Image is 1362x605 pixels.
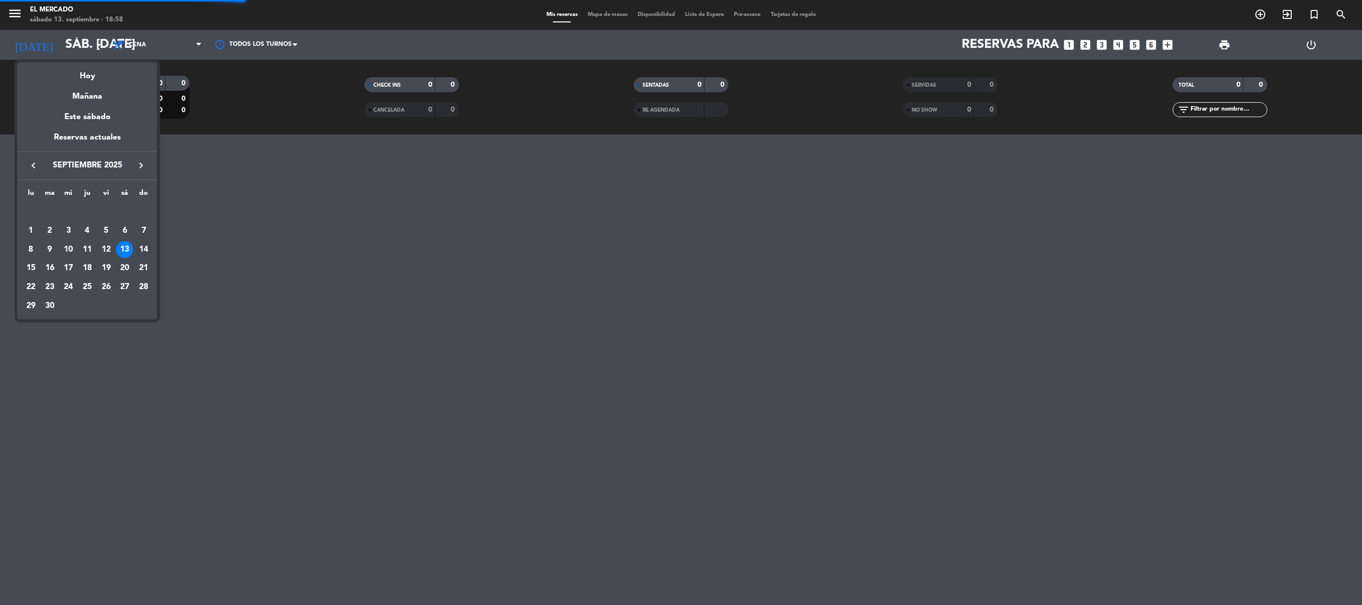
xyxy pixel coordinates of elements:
[60,279,77,296] div: 24
[40,240,59,259] td: 9 de septiembre de 2025
[60,241,77,258] div: 10
[21,240,40,259] td: 8 de septiembre de 2025
[135,241,152,258] div: 14
[21,278,40,297] td: 22 de septiembre de 2025
[78,278,97,297] td: 25 de septiembre de 2025
[97,221,116,240] td: 5 de septiembre de 2025
[41,241,58,258] div: 9
[132,159,150,172] button: keyboard_arrow_right
[116,278,135,297] td: 27 de septiembre de 2025
[98,241,115,258] div: 12
[40,259,59,278] td: 16 de septiembre de 2025
[17,103,157,131] div: Este sábado
[22,222,39,239] div: 1
[40,297,59,315] td: 30 de septiembre de 2025
[24,159,42,172] button: keyboard_arrow_left
[22,279,39,296] div: 22
[60,222,77,239] div: 3
[135,260,152,277] div: 21
[22,298,39,314] div: 29
[134,187,153,203] th: domingo
[41,260,58,277] div: 16
[59,187,78,203] th: miércoles
[135,279,152,296] div: 28
[22,260,39,277] div: 15
[116,241,133,258] div: 13
[78,259,97,278] td: 18 de septiembre de 2025
[134,259,153,278] td: 21 de septiembre de 2025
[134,278,153,297] td: 28 de septiembre de 2025
[116,240,135,259] td: 13 de septiembre de 2025
[41,279,58,296] div: 23
[134,221,153,240] td: 7 de septiembre de 2025
[27,159,39,171] i: keyboard_arrow_left
[59,259,78,278] td: 17 de septiembre de 2025
[59,221,78,240] td: 3 de septiembre de 2025
[41,298,58,314] div: 30
[116,187,135,203] th: sábado
[134,240,153,259] td: 14 de septiembre de 2025
[21,221,40,240] td: 1 de septiembre de 2025
[116,222,133,239] div: 6
[21,259,40,278] td: 15 de septiembre de 2025
[17,83,157,103] div: Mañana
[79,222,96,239] div: 4
[98,260,115,277] div: 19
[97,259,116,278] td: 19 de septiembre de 2025
[79,279,96,296] div: 25
[41,222,58,239] div: 2
[21,187,40,203] th: lunes
[98,279,115,296] div: 26
[40,278,59,297] td: 23 de septiembre de 2025
[78,187,97,203] th: jueves
[60,260,77,277] div: 17
[40,187,59,203] th: martes
[40,221,59,240] td: 2 de septiembre de 2025
[22,241,39,258] div: 8
[21,297,40,315] td: 29 de septiembre de 2025
[97,278,116,297] td: 26 de septiembre de 2025
[78,240,97,259] td: 11 de septiembre de 2025
[59,278,78,297] td: 24 de septiembre de 2025
[42,159,132,172] span: septiembre 2025
[116,259,135,278] td: 20 de septiembre de 2025
[97,187,116,203] th: viernes
[135,159,147,171] i: keyboard_arrow_right
[78,221,97,240] td: 4 de septiembre de 2025
[116,221,135,240] td: 6 de septiembre de 2025
[79,241,96,258] div: 11
[116,260,133,277] div: 20
[17,62,157,83] div: Hoy
[17,131,157,151] div: Reservas actuales
[135,222,152,239] div: 7
[79,260,96,277] div: 18
[59,240,78,259] td: 10 de septiembre de 2025
[21,202,153,221] td: SEP.
[97,240,116,259] td: 12 de septiembre de 2025
[98,222,115,239] div: 5
[116,279,133,296] div: 27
